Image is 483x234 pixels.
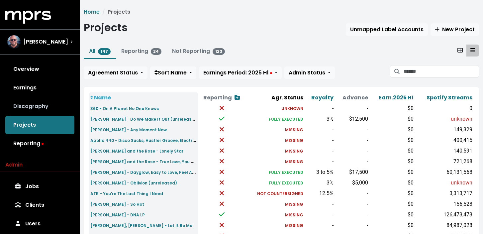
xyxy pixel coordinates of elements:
[90,126,167,133] a: [PERSON_NAME] - Any Moment Now
[90,136,241,144] a: Apollo 440 - Disco Sucks, Hustler Groove, Electronic Civil Disobedience
[199,66,282,79] button: Earnings Period: 2025 H1
[289,69,325,76] span: Admin Status
[369,167,415,177] td: $0
[349,116,368,122] span: $12,500
[5,134,74,153] a: Reporting
[98,48,111,55] span: 147
[415,220,474,231] td: 84,987,028
[90,106,159,111] small: 360 - On A Planet No One Knows
[285,148,303,154] small: MISSING
[100,8,130,16] li: Projects
[88,69,138,76] span: Agreement Status
[5,177,74,196] a: Jobs
[245,92,305,103] th: Agr. Status
[281,106,303,111] small: UNKNOWN
[90,168,202,176] a: [PERSON_NAME] - Dayglow, Easy to Love, Feel Again
[305,124,335,135] td: -
[305,103,335,114] td: -
[89,92,198,103] th: Name
[284,66,335,79] button: Admin Status
[305,220,335,231] td: -
[369,188,415,199] td: $0
[451,179,472,186] span: unknown
[350,26,424,33] span: Unmapped Label Accounts
[5,13,51,21] a: mprs logo
[269,170,303,175] small: FULLY EXECUTED
[335,220,369,231] td: -
[305,156,335,167] td: -
[213,48,225,55] span: 123
[151,48,162,55] span: 24
[172,47,225,55] a: Not Reporting123
[90,189,163,197] a: ATB - You're The Last Thing I Need
[335,146,369,156] td: -
[470,48,475,53] svg: Table View
[90,104,159,112] a: 360 - On A Planet No One Knows
[305,146,335,156] td: -
[5,196,74,214] a: Clients
[427,94,472,101] a: Spotify Streams
[369,124,415,135] td: $0
[415,135,474,146] td: 400,415
[369,146,415,156] td: $0
[89,47,111,55] a: All147
[7,35,21,49] img: The selected account / producer
[285,212,303,218] small: MISSING
[369,156,415,167] td: $0
[415,209,474,220] td: 126,473,473
[305,188,335,199] td: 12.5%
[90,127,167,133] small: [PERSON_NAME] - Any Moment Now
[84,8,479,16] nav: breadcrumb
[415,188,474,199] td: 3,313,717
[335,209,369,220] td: -
[269,180,303,186] small: FULLY EXECUTED
[369,114,415,124] td: $0
[285,201,303,207] small: MISSING
[90,158,243,165] a: [PERSON_NAME] and the Rose - True Love, You Were Never My Boyfriend
[90,221,192,229] a: [PERSON_NAME], [PERSON_NAME] - Let It Be Me
[369,103,415,114] td: $0
[23,38,68,46] span: [PERSON_NAME]
[285,223,303,228] small: MISSING
[203,69,272,76] span: Earnings Period: 2025 H1
[84,8,100,16] a: Home
[84,66,147,79] button: Agreement Status
[257,191,303,196] small: NOT COUNTERSIGNED
[335,199,369,209] td: -
[90,147,183,155] a: [PERSON_NAME] and the Rose - Lonely Star
[90,179,177,186] a: [PERSON_NAME] - Oblivion (unreleased)
[404,65,479,78] input: Search projects
[90,115,199,123] a: [PERSON_NAME] - Do We Make It Out (unreleased)
[335,124,369,135] td: -
[349,169,368,175] span: $17,500
[285,127,303,133] small: MISSING
[369,199,415,209] td: $0
[121,47,162,55] a: Reporting24
[335,156,369,167] td: -
[90,180,177,186] small: [PERSON_NAME] - Oblivion (unreleased)
[415,199,474,209] td: 156,528
[90,201,144,207] small: [PERSON_NAME] - So Hot
[369,135,415,146] td: $0
[90,211,145,218] a: [PERSON_NAME] - DNA LP
[5,78,74,97] a: Earnings
[415,156,474,167] td: 721,268
[150,66,196,79] button: Sort:Name
[415,124,474,135] td: 149,329
[305,177,335,188] td: 3%
[415,167,474,177] td: 60,131,568
[369,209,415,220] td: $0
[84,21,128,34] h1: Projects
[90,212,145,218] small: [PERSON_NAME] - DNA LP
[369,177,415,188] td: $0
[285,138,303,143] small: MISSING
[311,94,334,101] a: Royalty
[285,159,303,165] small: MISSING
[305,209,335,220] td: -
[346,23,428,36] button: Unmapped Label Accounts
[90,223,192,228] small: [PERSON_NAME], [PERSON_NAME] - Let It Be Me
[335,188,369,199] td: -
